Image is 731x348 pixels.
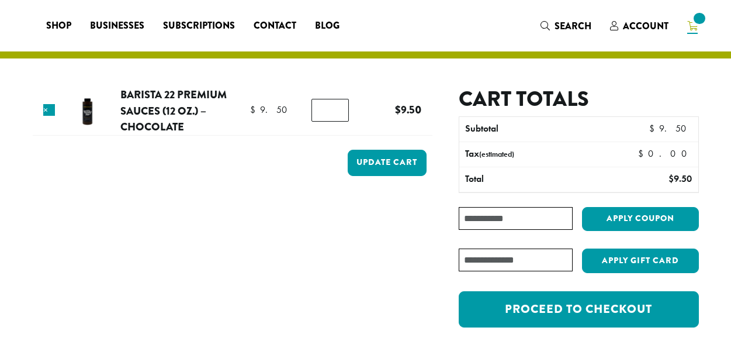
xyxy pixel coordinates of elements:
[254,19,296,33] span: Contact
[395,102,421,118] bdi: 9.50
[459,291,698,328] a: Proceed to checkout
[582,249,699,273] button: Apply Gift Card
[668,173,692,185] bdi: 9.50
[37,16,81,35] a: Shop
[120,87,227,135] a: Barista 22 Premium Sauces (12 oz.) – Chocolate
[531,16,601,36] a: Search
[582,207,699,231] button: Apply coupon
[395,102,401,118] span: $
[163,19,235,33] span: Subscriptions
[649,122,659,135] span: $
[623,19,668,33] span: Account
[46,19,71,33] span: Shop
[90,19,144,33] span: Businesses
[649,122,692,135] bdi: 9.50
[459,117,602,142] th: Subtotal
[250,104,260,116] span: $
[479,149,514,159] small: (estimated)
[638,147,692,160] bdi: 0.00
[459,87,698,112] h2: Cart totals
[668,173,674,185] span: $
[311,99,349,121] input: Product quantity
[555,19,591,33] span: Search
[459,167,602,192] th: Total
[348,150,427,176] button: Update cart
[250,104,293,116] bdi: 9.50
[315,19,339,33] span: Blog
[68,92,106,130] img: Barista 22 Premium Sauces (12 oz.) - Chocolate
[43,104,55,116] a: Remove this item
[459,142,628,167] th: Tax
[638,147,648,160] span: $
